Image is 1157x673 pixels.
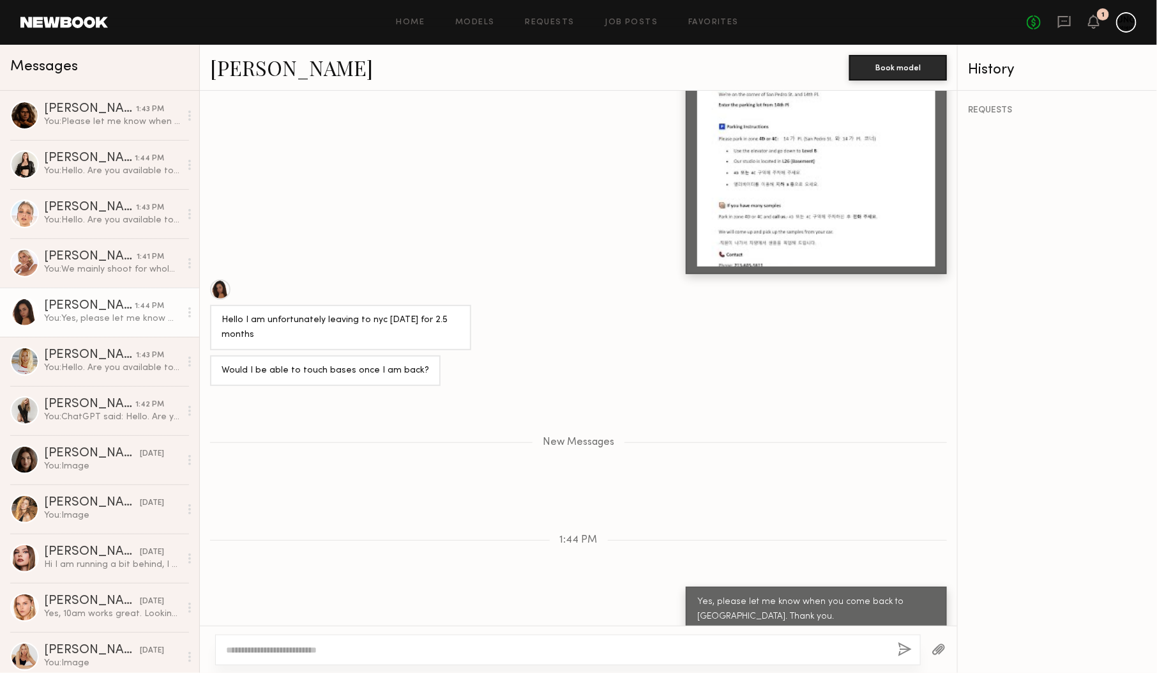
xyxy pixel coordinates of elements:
[10,59,78,74] span: Messages
[44,546,140,559] div: [PERSON_NAME]
[455,19,494,27] a: Models
[543,437,614,448] span: New Messages
[135,399,164,411] div: 1:42 PM
[44,201,136,214] div: [PERSON_NAME]
[849,55,947,81] button: Book model
[44,509,180,522] div: You: Image
[210,54,373,81] a: [PERSON_NAME]
[526,19,575,27] a: Requests
[136,104,164,116] div: 1:43 PM
[44,411,180,423] div: You: ChatGPT said: Hello. Are you available to come [DATE][DATE] 11 a.m.? Please let us know. Tha...
[140,596,164,608] div: [DATE]
[44,559,180,571] div: Hi I am running a bit behind, I will be there at 10:30 if that’s okay
[222,364,429,378] div: Would I be able to touch bases once I am back?
[44,595,140,608] div: [PERSON_NAME]
[605,19,658,27] a: Job Posts
[560,535,598,546] span: 1:44 PM
[44,263,180,275] div: You: We mainly shoot for wholesale clients (apparel) in [GEOGRAPHIC_DATA].
[44,497,140,509] div: [PERSON_NAME]
[968,106,1147,115] div: REQUESTS
[44,214,180,226] div: You: Hello. Are you available to come [DATE][DATE] 11 a.m.? Please let us know. Thank you!
[697,595,935,624] div: Yes, please let me know when you come back to [GEOGRAPHIC_DATA]. Thank you.
[44,165,180,177] div: You: Hello. Are you available to come [DATE][DATE] 11 a.m.? The casting takes about 10mins or less.
[44,398,135,411] div: [PERSON_NAME]
[140,546,164,559] div: [DATE]
[44,300,135,313] div: [PERSON_NAME]
[1101,12,1105,19] div: 1
[44,447,140,460] div: [PERSON_NAME]
[140,497,164,509] div: [DATE]
[44,657,180,669] div: You: Image
[135,153,164,165] div: 1:44 PM
[44,608,180,620] div: Yes, 10am works great. Looking forward to it!
[44,313,180,325] div: You: Yes, please let me know when you come back to [GEOGRAPHIC_DATA]. Thank you.
[137,251,164,263] div: 1:41 PM
[849,61,947,72] a: Book model
[968,63,1147,77] div: History
[136,202,164,214] div: 1:43 PM
[44,116,180,128] div: You: Please let me know when you come back to [GEOGRAPHIC_DATA]. We can setup the casting once yo...
[397,19,425,27] a: Home
[140,645,164,657] div: [DATE]
[44,362,180,374] div: You: Hello. Are you available to come [DATE][DATE] 11 a.m.? Please let us know. Thank you!
[44,349,136,362] div: [PERSON_NAME]
[688,19,739,27] a: Favorites
[44,103,136,116] div: [PERSON_NAME]
[140,448,164,460] div: [DATE]
[222,313,460,343] div: Hello I am unfortunately leaving to nyc [DATE] for 2.5 months
[135,300,164,313] div: 1:44 PM
[44,152,135,165] div: [PERSON_NAME]
[44,251,137,263] div: [PERSON_NAME]
[136,350,164,362] div: 1:43 PM
[44,644,140,657] div: [PERSON_NAME]
[44,460,180,472] div: You: Image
